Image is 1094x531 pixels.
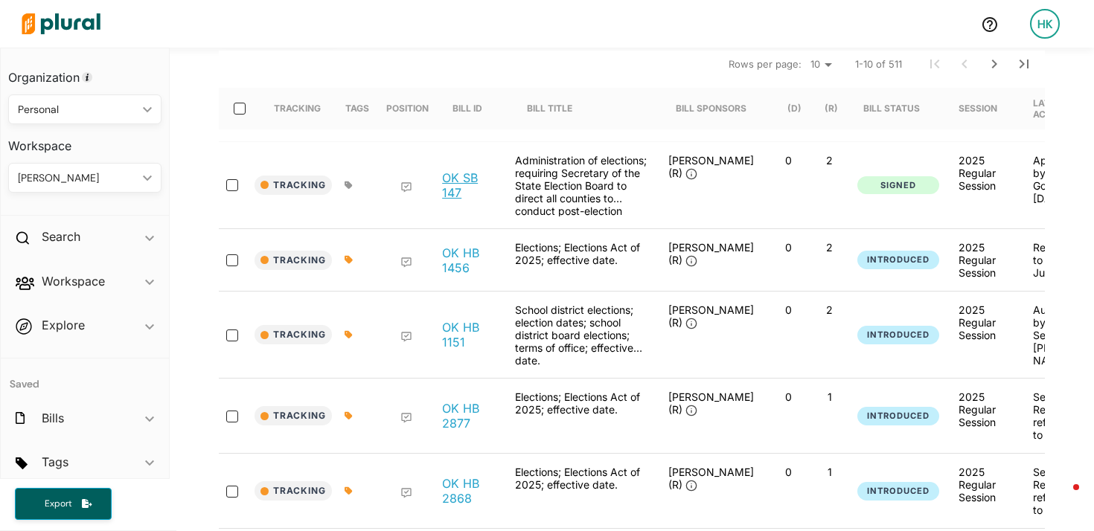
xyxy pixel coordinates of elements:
span: Rows per page: [729,57,802,72]
div: Add tags [345,411,353,420]
div: Add Position Statement [400,487,412,499]
input: select-row-state-ok-2025-hb2868 [226,486,238,498]
button: Previous Page [950,49,979,79]
div: Elections; Elections Act of 2025; effective date. [508,241,656,279]
div: (D) [787,88,802,129]
div: Bill ID [452,103,482,114]
div: Add Position Statement [400,331,412,343]
h2: Search [42,228,80,245]
input: select-all-rows [234,103,246,115]
p: 2 [815,303,844,316]
div: 2025 Regular Session [959,303,1009,341]
div: Tags [345,103,369,114]
div: HK [1030,9,1060,39]
button: Introduced [857,407,939,425]
div: Add tags [345,181,353,190]
button: Next Page [979,49,1009,79]
span: [PERSON_NAME] (R) [668,154,754,179]
p: 0 [774,303,803,316]
div: Bill Status [863,88,933,129]
div: Tags [345,88,369,129]
input: select-row-state-ok-2025-hb1456 [226,254,238,266]
div: School district elections; election dates; school district board elections; terms of office; effe... [508,303,656,366]
h4: Saved [1,358,169,395]
div: Bill Title [527,88,586,129]
input: select-row-state-ok-2025-sb147 [226,179,238,191]
p: 2 [815,241,844,254]
div: Personal [18,102,137,118]
button: Tracking [255,406,332,425]
div: Bill Status [863,103,920,114]
div: Administration of elections; requiring Secretary of the State Election Board to direct all counti... [508,154,656,216]
p: 2 [815,154,844,167]
a: OK HB 1151 [442,320,499,350]
div: Add tags [345,330,353,339]
button: Export [15,488,112,520]
div: Elections; Elections Act of 2025; effective date. [508,466,656,516]
h2: Explore [42,317,85,333]
button: Introduced [857,482,939,501]
h2: Workspace [42,273,105,289]
div: Add Position Statement [400,181,412,193]
div: Session [959,103,997,114]
button: Last Page [1009,49,1039,79]
div: Bill Title [527,103,572,114]
div: Add Position Statement [400,412,412,424]
h3: Workspace [8,124,161,157]
div: Tracking [274,88,321,129]
a: OK HB 2877 [442,401,499,431]
div: (R) [825,103,838,114]
h3: Organization [8,56,161,88]
input: select-row-state-ok-2025-hb2877 [226,411,238,422]
div: Session [959,88,1011,129]
a: OK SB 147 [442,170,499,200]
p: 0 [774,466,803,478]
button: Tracking [255,176,332,195]
div: (D) [787,103,802,114]
div: Latest Action [1033,88,1084,129]
div: 2025 Regular Session [959,466,1009,503]
p: 0 [774,154,803,167]
div: Latest Action [1033,97,1084,120]
div: Add tags [345,486,353,495]
button: Tracking [255,251,332,270]
button: Introduced [857,251,939,269]
span: [PERSON_NAME] (R) [668,303,754,329]
h2: Bills [42,410,64,426]
div: Bill Sponsors [676,88,746,129]
div: Bill ID [452,88,496,129]
button: First Page [920,49,950,79]
div: (R) [825,88,838,129]
div: Tooltip anchor [80,71,94,84]
span: [PERSON_NAME] (R) [668,241,754,266]
p: 1 [815,466,844,478]
a: OK HB 2868 [442,476,499,506]
div: Position [386,103,429,114]
p: 1 [815,390,844,403]
p: 0 [774,241,803,254]
span: [PERSON_NAME] (R) [668,390,754,416]
span: Export [34,498,82,510]
div: Bill Sponsors [676,103,746,114]
span: [PERSON_NAME] (R) [668,466,754,491]
span: 1-10 of 511 [855,57,902,72]
a: HK [1018,3,1072,45]
p: 0 [774,390,803,403]
button: Introduced [857,326,939,344]
div: Position [386,88,429,129]
div: [PERSON_NAME] [18,170,137,186]
button: Tracking [255,325,332,344]
button: Tracking [255,481,332,501]
div: Add tags [345,255,353,264]
div: 2025 Regular Session [959,390,1009,428]
button: Signed [857,176,939,195]
div: 2025 Regular Session [959,241,1009,279]
div: Tracking [274,103,321,114]
h2: Tags [42,454,68,470]
div: Add Position Statement [400,257,412,268]
input: select-row-state-ok-2025-hb1151 [226,329,238,341]
div: 2025 Regular Session [959,154,1009,192]
a: OK HB 1456 [442,245,499,275]
iframe: Intercom live chat [1043,480,1079,516]
div: Elections; Elections Act of 2025; effective date. [508,390,656,441]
